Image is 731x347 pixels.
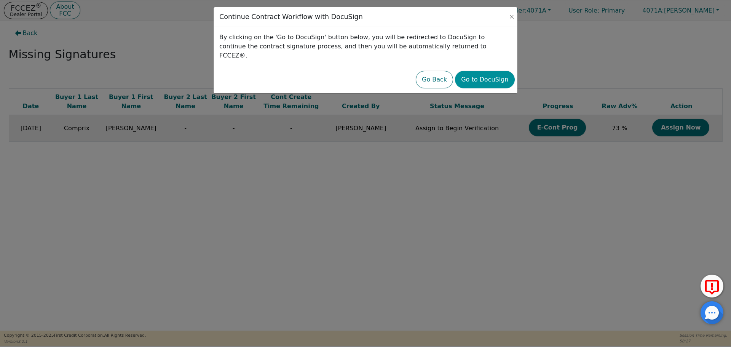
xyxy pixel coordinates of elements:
button: Go to DocuSign [455,71,514,88]
button: Go Back [416,71,453,88]
button: Close [508,13,516,21]
h3: Continue Contract Workflow with DocuSign [219,13,363,21]
button: Report Error to FCC [701,275,723,297]
p: By clicking on the 'Go to DocuSign' button below, you will be redirected to DocuSign to continue ... [219,33,512,60]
